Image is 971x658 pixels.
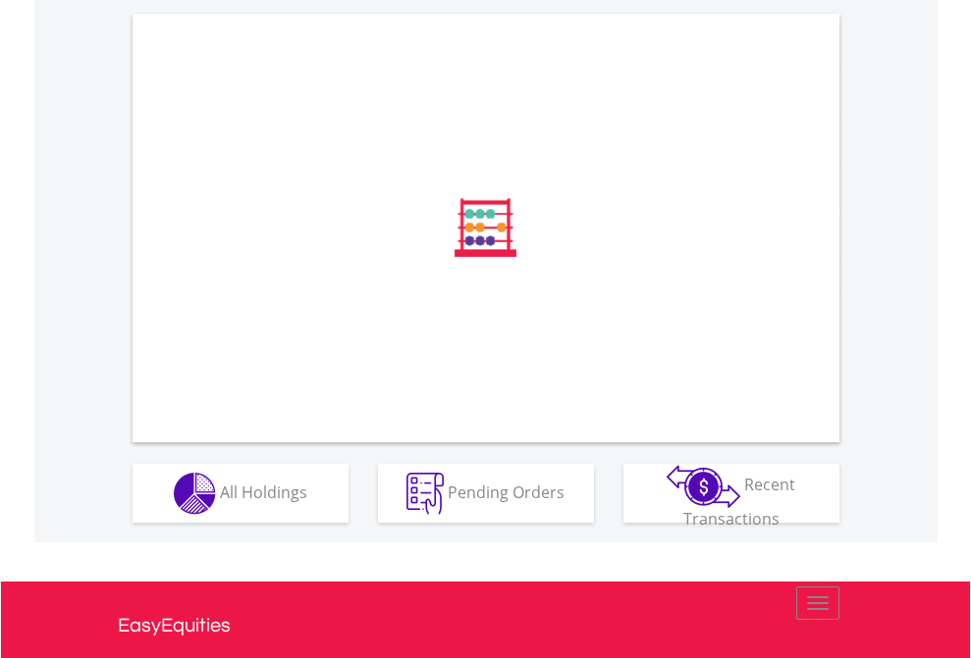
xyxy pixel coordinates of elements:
span: Pending Orders [448,481,565,502]
span: All Holdings [220,481,307,502]
button: Recent Transactions [623,464,839,523]
button: All Holdings [133,464,349,523]
button: Pending Orders [378,464,594,523]
img: transactions-zar-wht.png [667,465,740,508]
img: pending_instructions-wht.png [406,473,444,515]
img: holdings-wht.png [174,473,216,515]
